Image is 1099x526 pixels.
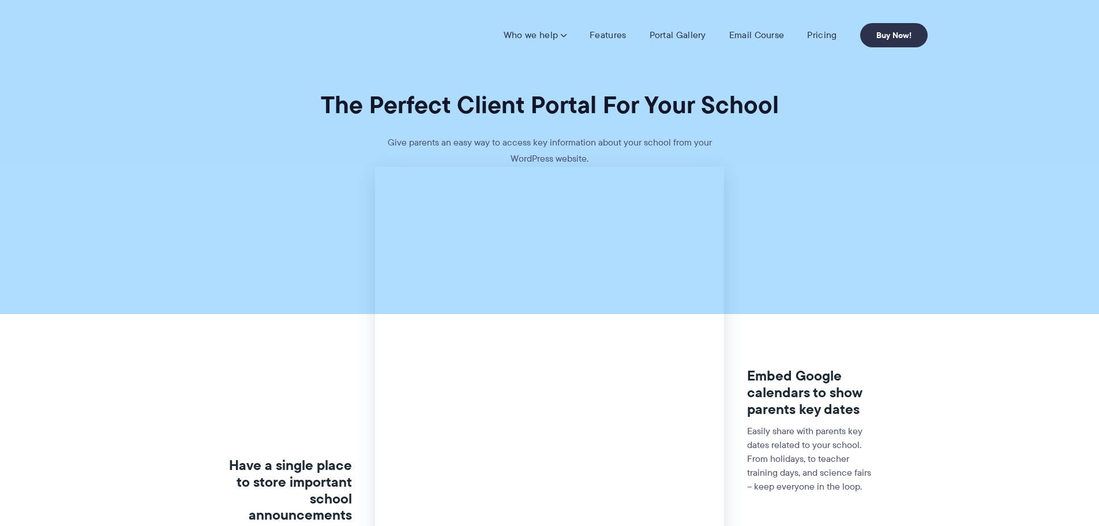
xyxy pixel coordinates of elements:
[504,29,567,41] a: Who we help
[377,135,723,167] p: Give parents an easy way to access key information about your school from your WordPress website.
[747,368,873,417] h3: Embed Google calendars to show parents key dates
[860,23,928,47] a: Buy Now!
[729,29,785,41] a: Email Course
[807,29,837,41] a: Pricing
[226,457,352,524] h3: Have a single place to store important school announcements
[650,29,706,41] a: Portal Gallery
[747,424,873,494] p: Easily share with parents key dates related to your school. From holidays, to teacher training da...
[590,29,626,41] a: Features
